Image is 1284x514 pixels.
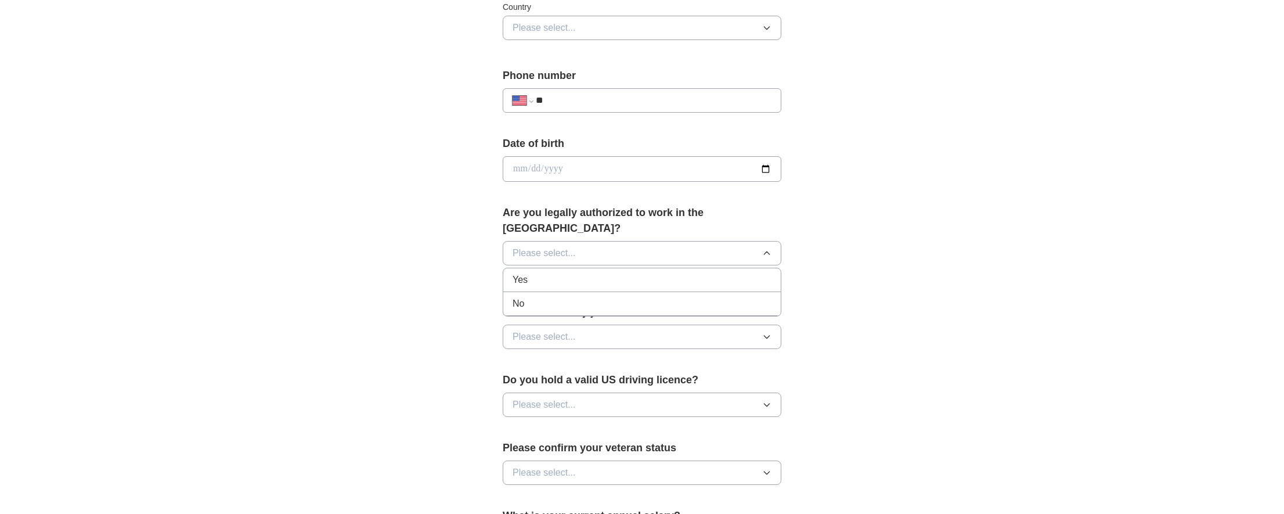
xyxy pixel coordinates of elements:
[503,241,781,265] button: Please select...
[503,68,781,84] label: Phone number
[503,16,781,40] button: Please select...
[503,461,781,485] button: Please select...
[513,466,576,480] span: Please select...
[513,21,576,35] span: Please select...
[513,297,524,311] span: No
[513,246,576,260] span: Please select...
[513,330,576,344] span: Please select...
[503,372,781,388] label: Do you hold a valid US driving licence?
[503,393,781,417] button: Please select...
[513,273,528,287] span: Yes
[503,325,781,349] button: Please select...
[503,1,781,13] label: Country
[503,136,781,152] label: Date of birth
[513,398,576,412] span: Please select...
[503,205,781,236] label: Are you legally authorized to work in the [GEOGRAPHIC_DATA]?
[503,440,781,456] label: Please confirm your veteran status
